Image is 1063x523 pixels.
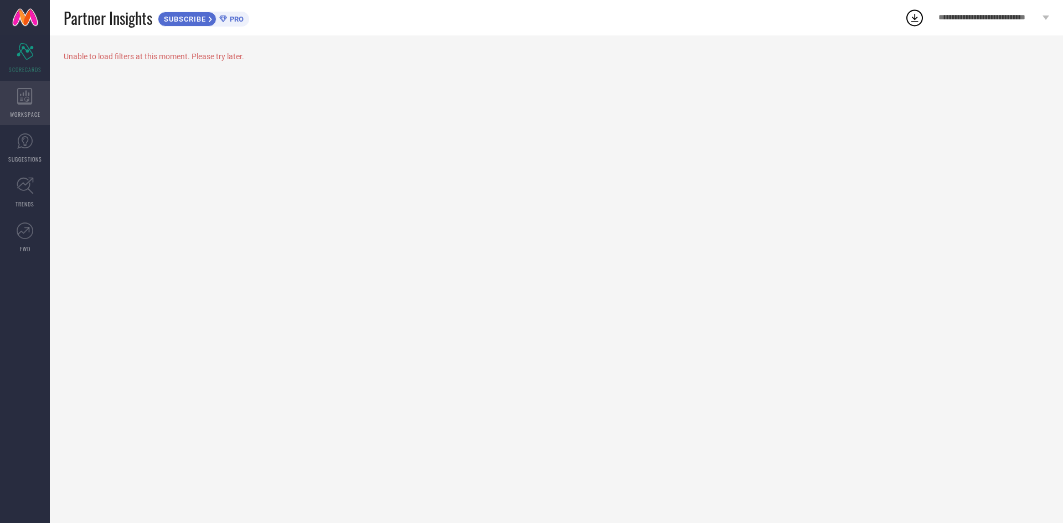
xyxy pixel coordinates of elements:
[905,8,925,28] div: Open download list
[10,110,40,118] span: WORKSPACE
[9,65,42,74] span: SCORECARDS
[227,15,244,23] span: PRO
[8,155,42,163] span: SUGGESTIONS
[20,245,30,253] span: FWD
[64,52,1049,61] div: Unable to load filters at this moment. Please try later.
[158,15,209,23] span: SUBSCRIBE
[16,200,34,208] span: TRENDS
[158,9,249,27] a: SUBSCRIBEPRO
[64,7,152,29] span: Partner Insights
